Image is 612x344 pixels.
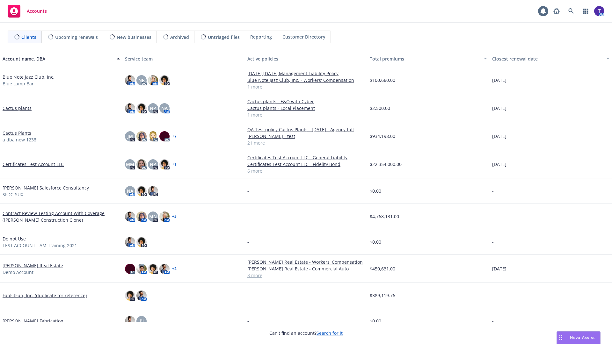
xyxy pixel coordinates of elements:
[247,318,249,324] span: -
[148,131,158,141] img: photo
[247,154,365,161] a: Certificates Test Account LLC - General Liability
[3,105,32,111] a: Cactus plants
[3,184,89,191] a: [PERSON_NAME] Salesforce Consultancy
[125,264,135,274] img: photo
[247,77,365,83] a: Blue Note Jazz Club, Inc. - Workers' Compensation
[3,318,63,324] a: [PERSON_NAME] Fabrication
[159,264,170,274] img: photo
[317,330,343,336] a: Search for it
[161,105,168,111] span: NA
[550,5,563,18] a: Report a Bug
[3,269,33,276] span: Demo Account
[125,290,135,301] img: photo
[247,83,365,90] a: 1 more
[492,161,506,168] span: [DATE]
[172,134,177,138] a: + 7
[125,316,135,326] img: photo
[492,188,494,194] span: -
[492,292,494,299] span: -
[3,242,77,249] span: TEST ACCOUNT - AM Training 2021
[150,105,156,111] span: NP
[247,111,365,118] a: 1 more
[492,318,494,324] span: -
[492,77,506,83] span: [DATE]
[247,140,365,146] a: 21 more
[282,33,325,40] span: Customer Directory
[159,159,170,169] img: photo
[3,80,34,87] span: Blue Lamp Bar
[136,237,147,247] img: photo
[247,239,249,245] span: -
[148,75,158,85] img: photo
[136,103,147,113] img: photo
[492,105,506,111] span: [DATE]
[3,191,23,198] span: SFDC-SUX
[370,133,395,140] span: $934,198.00
[21,34,36,40] span: Clients
[247,70,365,77] a: [DATE]-[DATE] Management Liability Policy
[5,2,49,20] a: Accounts
[370,161,402,168] span: $22,354,000.00
[148,186,158,196] img: photo
[149,213,157,220] span: MN
[492,213,494,220] span: -
[247,272,365,279] a: 3 more
[370,55,480,62] div: Total premiums
[3,292,87,299] a: FabFitFun, Inc. (duplicate for reference)
[170,34,189,40] span: Archived
[136,159,147,169] img: photo
[159,75,170,85] img: photo
[370,292,395,299] span: $389,119.76
[172,215,177,219] a: + 5
[136,290,147,301] img: photo
[594,6,604,16] img: photo
[492,133,506,140] span: [DATE]
[247,161,365,168] a: Certificates Test Account LLC - Fidelity Bond
[247,292,249,299] span: -
[247,259,365,265] a: [PERSON_NAME] Real Estate - Workers' Compensation
[247,188,249,194] span: -
[3,161,64,168] a: Certificates Test Account LLC
[247,213,249,220] span: -
[3,55,113,62] div: Account name, DBA
[370,105,390,111] span: $2,500.00
[172,267,177,271] a: + 2
[3,210,120,223] a: Contract Review Testing Account With Coverage ([PERSON_NAME] Construction Clone)
[370,318,381,324] span: $0.00
[3,130,31,136] a: Cactus Plants
[125,103,135,113] img: photo
[3,136,38,143] span: a dba new 123!!!
[172,162,177,166] a: + 1
[565,5,578,18] a: Search
[117,34,151,40] span: New businesses
[140,318,144,324] span: PJ
[136,264,147,274] img: photo
[159,131,170,141] img: photo
[557,331,601,344] button: Nova Assist
[55,34,98,40] span: Upcoming renewals
[125,211,135,222] img: photo
[370,77,395,83] span: $100,660.00
[269,330,343,336] span: Can't find an account?
[122,51,245,66] button: Service team
[3,74,55,80] a: Blue Note Jazz Club, Inc.
[126,161,134,168] span: MM
[492,55,602,62] div: Closest renewal date
[3,235,26,242] a: Do not Use
[247,105,365,111] a: Cactus plants - Local Placement
[370,239,381,245] span: $0.00
[125,237,135,247] img: photo
[125,55,242,62] div: Service team
[136,186,147,196] img: photo
[247,265,365,272] a: [PERSON_NAME] Real Estate - Commercial Auto
[247,55,365,62] div: Active policies
[150,161,156,168] span: NP
[579,5,592,18] a: Switch app
[490,51,612,66] button: Closest renewal date
[245,51,367,66] button: Active policies
[3,262,63,269] a: [PERSON_NAME] Real Estate
[570,335,595,340] span: Nova Assist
